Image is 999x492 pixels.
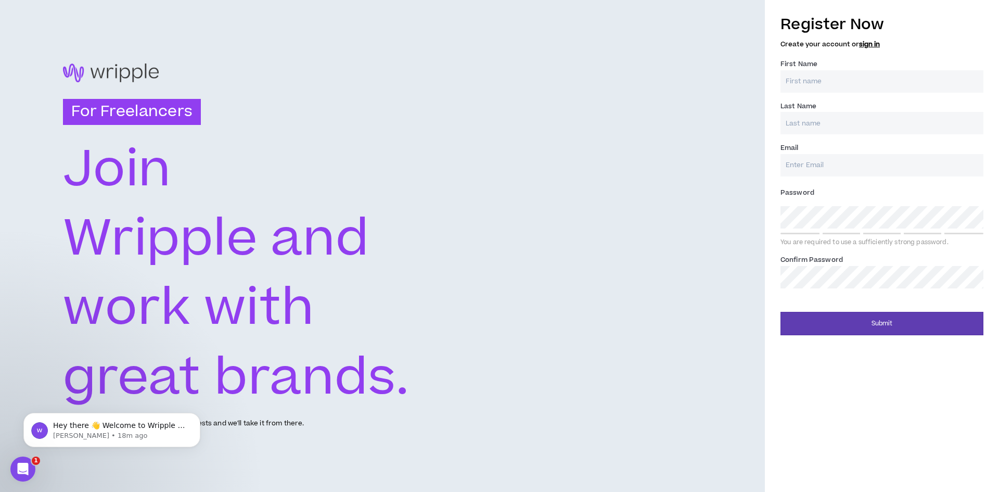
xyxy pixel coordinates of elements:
label: First Name [780,56,817,72]
button: Submit [780,312,983,335]
text: Wripple and [63,203,370,275]
label: Last Name [780,98,816,115]
h5: Create your account or [780,41,983,48]
text: Join [63,134,172,206]
label: Email [780,140,799,156]
a: sign in [859,40,880,49]
input: Last name [780,112,983,134]
h3: Register Now [780,14,983,35]
text: great brands. [63,342,410,414]
input: Enter Email [780,154,983,176]
span: Password [780,188,814,197]
span: 1 [32,457,40,465]
iframe: Intercom notifications message [8,391,216,464]
label: Confirm Password [780,251,843,268]
text: work with [63,272,314,345]
input: First name [780,70,983,93]
h3: For Freelancers [63,99,201,125]
div: You are required to use a sufficiently strong password. [780,238,983,247]
iframe: Intercom live chat [10,457,35,482]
